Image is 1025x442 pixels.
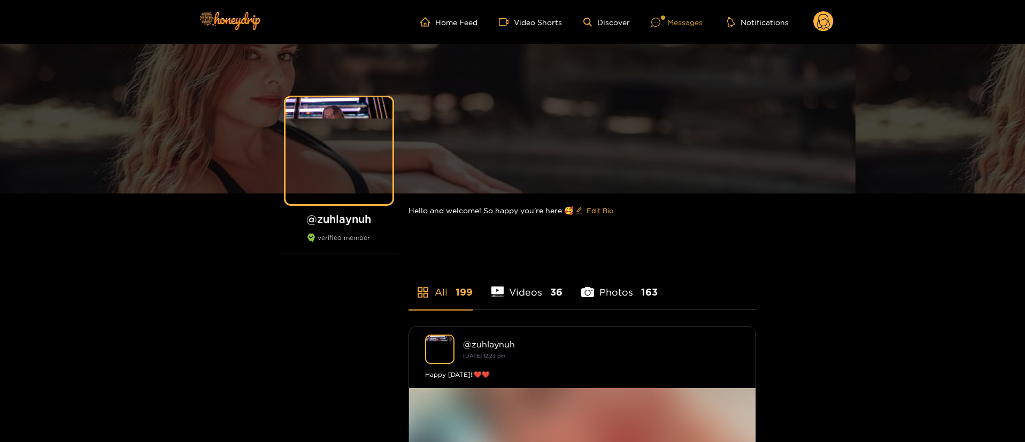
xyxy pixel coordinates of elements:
[583,18,630,27] a: Discover
[724,17,792,27] button: Notifications
[420,17,477,27] a: Home Feed
[499,17,562,27] a: Video Shorts
[491,261,563,309] li: Videos
[280,234,398,253] div: verified member
[456,285,473,299] span: 199
[409,193,756,228] div: Hello and welcome! So happy you’re here 🥰
[550,285,562,299] span: 36
[417,286,429,299] span: appstore
[575,207,582,215] span: edit
[641,285,658,299] span: 163
[420,17,435,27] span: home
[463,353,505,359] small: [DATE] 12:23 pm
[651,16,703,28] div: Messages
[409,261,473,309] li: All
[425,335,454,364] img: zuhlaynuh
[499,17,514,27] span: video-camera
[581,261,658,309] li: Photos
[573,202,615,219] button: editEdit Bio
[425,369,739,380] div: Happy [DATE]!!❤️❤️
[587,205,613,216] span: Edit Bio
[463,339,739,349] div: @ zuhlaynuh
[280,212,398,226] h1: @ zuhlaynuh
